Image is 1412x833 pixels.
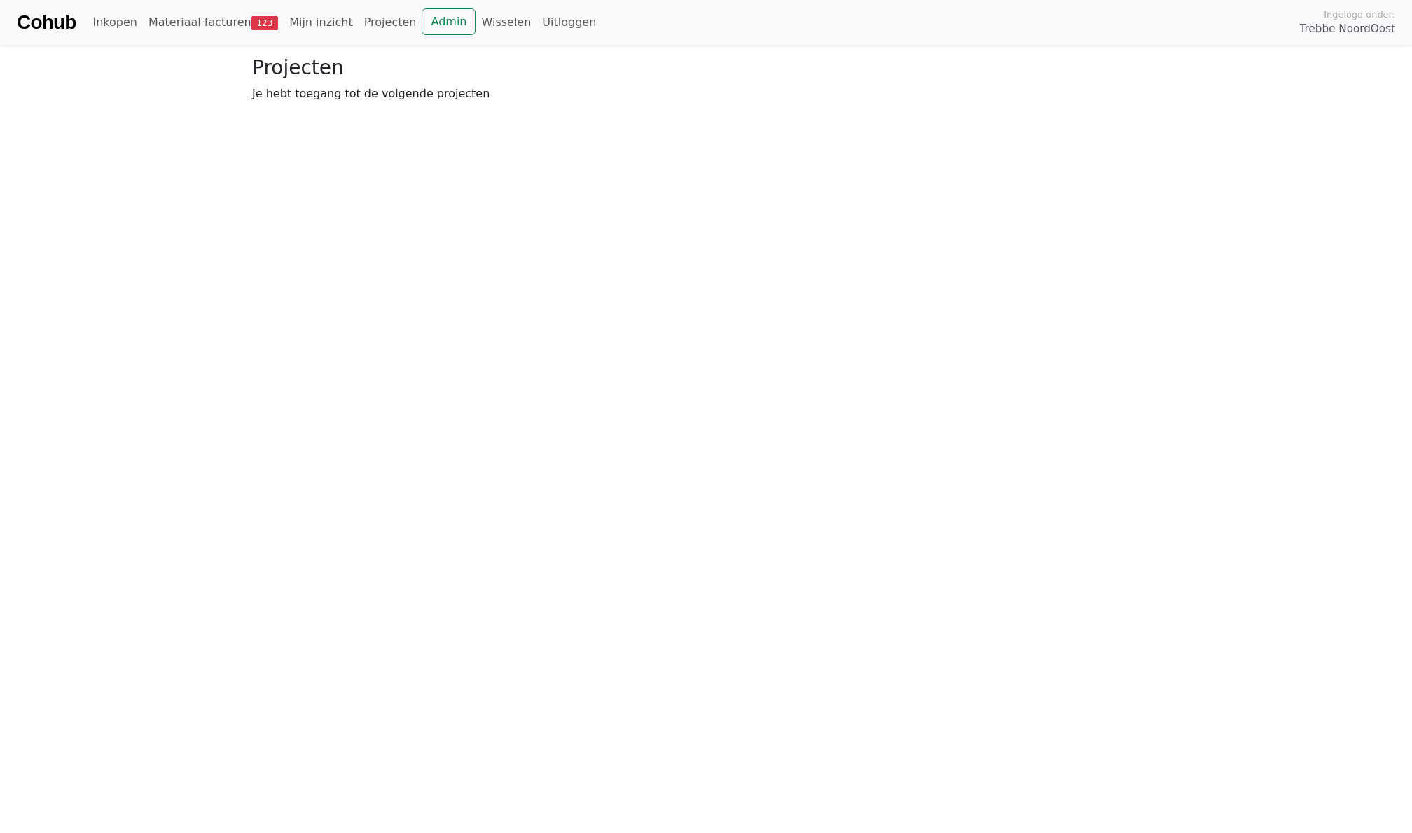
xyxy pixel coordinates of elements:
[143,8,284,36] a: Materiaal facturen123
[252,56,1160,80] h3: Projecten
[537,8,602,36] a: Uitloggen
[422,8,476,35] a: Admin
[476,8,537,36] a: Wisselen
[359,8,422,36] a: Projecten
[1300,21,1395,37] span: Trebbe NoordOost
[17,6,76,39] a: Cohub
[251,16,279,30] span: 123
[284,8,359,36] a: Mijn inzicht
[1324,8,1395,21] span: Ingelogd onder:
[252,85,1160,102] p: Je hebt toegang tot de volgende projecten
[87,8,142,36] a: Inkopen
